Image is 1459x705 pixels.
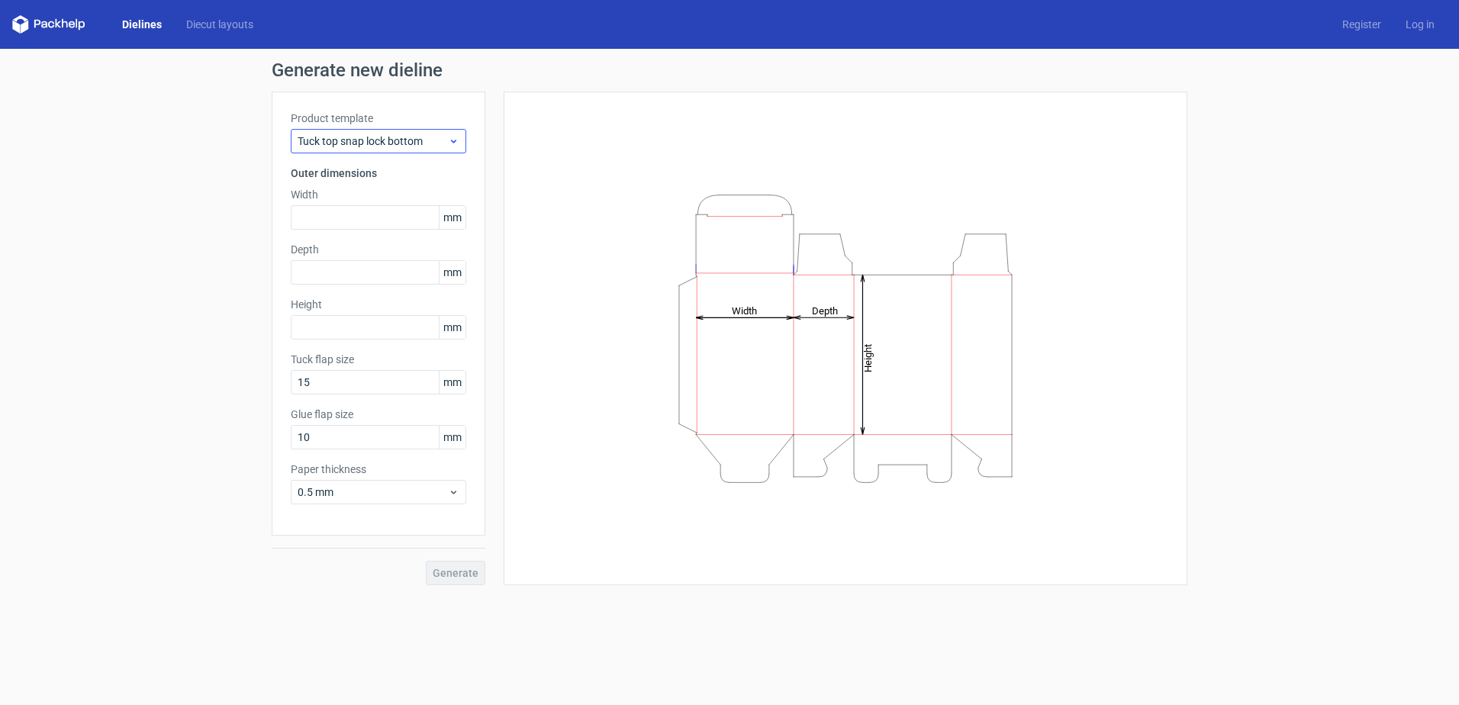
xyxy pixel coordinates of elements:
a: Register [1330,17,1393,32]
h3: Outer dimensions [291,166,466,181]
label: Product template [291,111,466,126]
tspan: Width [732,304,757,316]
a: Diecut layouts [174,17,266,32]
label: Glue flap size [291,407,466,422]
span: Tuck top snap lock bottom [298,134,448,149]
span: mm [439,426,465,449]
span: 0.5 mm [298,484,448,500]
tspan: Depth [812,304,838,316]
span: mm [439,316,465,339]
h1: Generate new dieline [272,61,1187,79]
label: Tuck flap size [291,352,466,367]
span: mm [439,371,465,394]
label: Depth [291,242,466,257]
span: mm [439,206,465,229]
label: Height [291,297,466,312]
label: Paper thickness [291,462,466,477]
a: Log in [1393,17,1447,32]
tspan: Height [862,343,874,372]
span: mm [439,261,465,284]
a: Dielines [110,17,174,32]
label: Width [291,187,466,202]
